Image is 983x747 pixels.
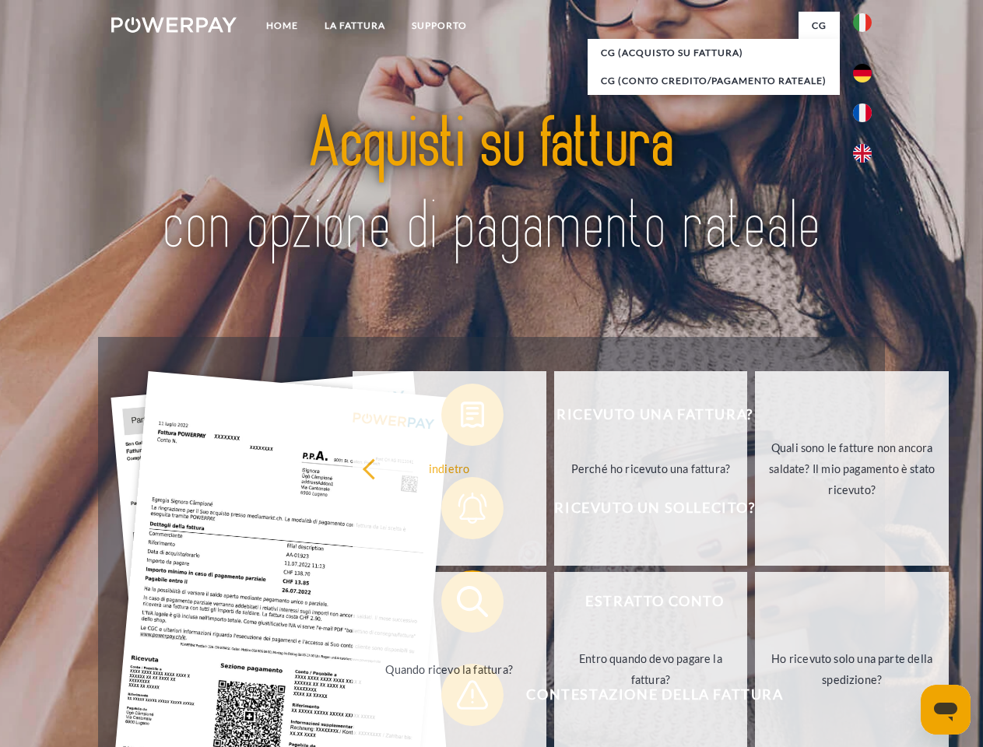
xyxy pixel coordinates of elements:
[853,64,872,82] img: de
[398,12,480,40] a: Supporto
[755,371,949,566] a: Quali sono le fatture non ancora saldate? Il mio pagamento è stato ricevuto?
[563,458,739,479] div: Perché ho ricevuto una fattura?
[588,39,840,67] a: CG (Acquisto su fattura)
[853,13,872,32] img: it
[111,17,237,33] img: logo-powerpay-white.svg
[764,648,939,690] div: Ho ricevuto solo una parte della spedizione?
[853,144,872,163] img: en
[149,75,834,298] img: title-powerpay_it.svg
[311,12,398,40] a: LA FATTURA
[253,12,311,40] a: Home
[853,103,872,122] img: fr
[362,658,537,679] div: Quando ricevo la fattura?
[588,67,840,95] a: CG (Conto Credito/Pagamento rateale)
[764,437,939,500] div: Quali sono le fatture non ancora saldate? Il mio pagamento è stato ricevuto?
[563,648,739,690] div: Entro quando devo pagare la fattura?
[921,685,971,735] iframe: Pulsante per aprire la finestra di messaggistica
[799,12,840,40] a: CG
[362,458,537,479] div: indietro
